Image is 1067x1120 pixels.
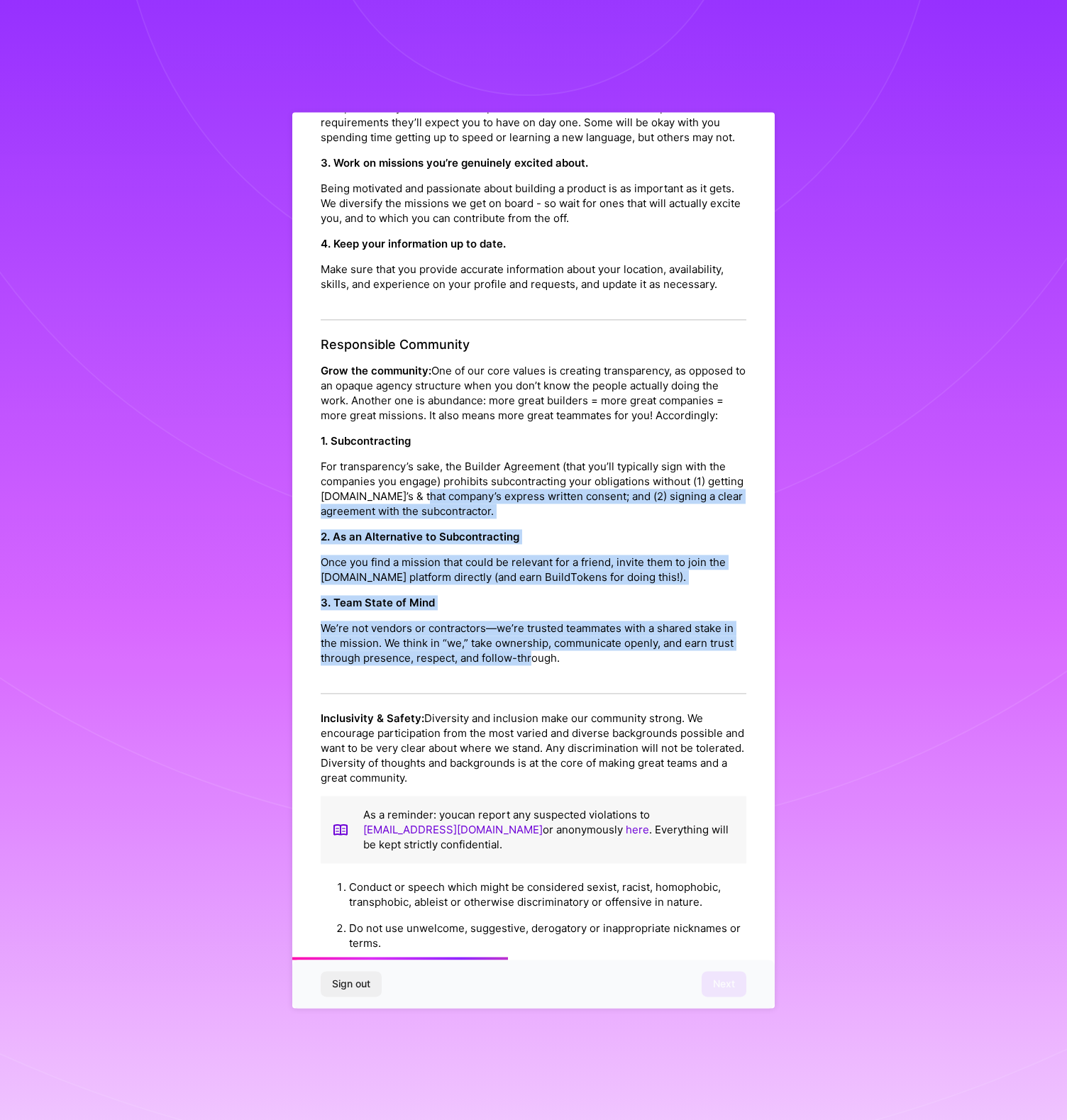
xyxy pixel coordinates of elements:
[349,875,746,916] li: Conduct or speech which might be considered sexist, racist, homophobic, transphobic, ableist or o...
[321,597,435,610] strong: 3. Team State of Mind
[321,435,411,448] strong: 1. Subcontracting
[321,364,746,423] p: One of our core values is creating transparency, as opposed to an opaque agency structure when yo...
[321,531,519,544] strong: 2. As an Alternative to Subcontracting
[321,621,746,666] p: We’re not vendors or contractors—we’re trusted teammates with a shared stake in the mission. We t...
[349,916,746,957] li: Do not use unwelcome, suggestive, derogatory or inappropriate nicknames or terms.
[321,237,506,250] strong: 4. Keep your information up to date.
[321,460,746,519] p: For transparency’s sake, the Builder Agreement (that you’ll typically sign with the companies you...
[363,808,735,853] p: As a reminder: you can report any suspected violations to or anonymously . Everything will be kep...
[321,156,588,170] strong: 3. Work on missions you’re genuinely excited about.
[321,365,431,378] strong: Grow the community:
[321,181,746,226] p: Being motivated and passionate about building a product is as important as it gets. We diversify ...
[321,337,746,353] h4: Responsible Community
[321,971,382,997] button: Sign out
[321,711,746,786] p: Diversity and inclusion make our community strong. We encourage participation from the most varie...
[321,262,746,292] p: Make sure that you provide accurate information about your location, availability, skills, and ex...
[332,977,370,991] span: Sign out
[321,100,746,145] p: Companies vary on how much experience with their tech stack and product requirements they’ll expe...
[321,712,424,726] strong: Inclusivity & Safety:
[332,808,349,853] img: book icon
[626,824,649,837] a: here
[363,824,543,837] a: [EMAIL_ADDRESS][DOMAIN_NAME]
[321,555,746,585] p: Once you find a mission that could be relevant for a friend, invite them to join the [DOMAIN_NAME...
